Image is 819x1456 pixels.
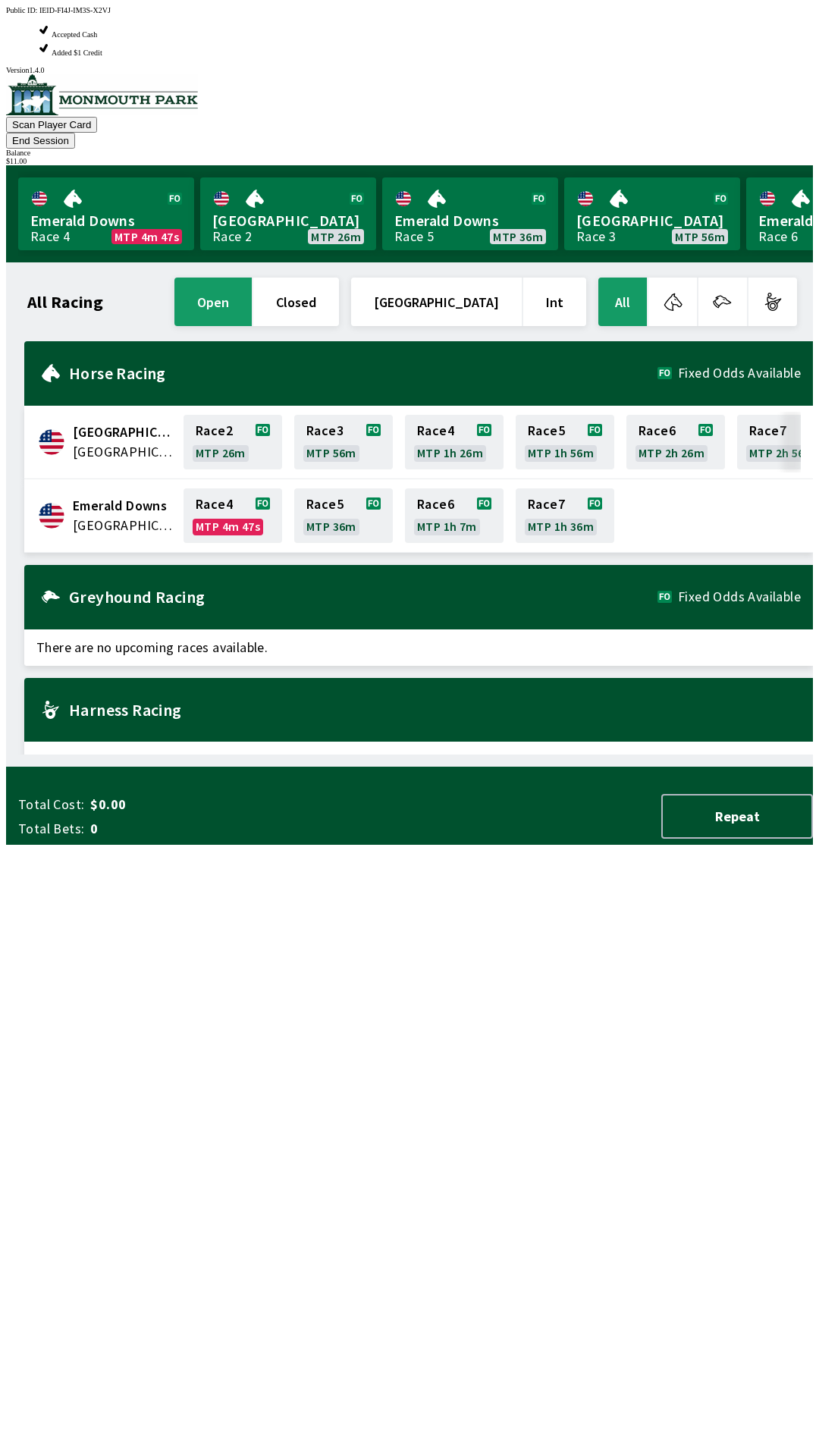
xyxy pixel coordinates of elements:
button: open [174,278,252,326]
span: MTP 1h 26m [417,447,483,459]
span: Fixed Odds Available [678,367,801,379]
a: [GEOGRAPHIC_DATA]Race 3MTP 56m [564,177,740,250]
span: MTP 56m [306,447,356,459]
span: MTP 26m [311,231,361,243]
span: Added $1 Credit [52,49,102,57]
span: Race 7 [528,498,565,510]
span: Fixed Odds Available [678,591,801,603]
span: Race 6 [417,498,454,510]
a: Race7MTP 1h 36m [516,488,614,543]
span: Emerald Downs [30,211,182,231]
span: MTP 1h 56m [528,447,594,459]
span: [GEOGRAPHIC_DATA] [212,211,364,231]
a: Race6MTP 1h 7m [405,488,504,543]
a: [GEOGRAPHIC_DATA]Race 2MTP 26m [200,177,376,250]
button: [GEOGRAPHIC_DATA] [351,278,522,326]
button: All [598,278,647,326]
span: Race 3 [306,425,344,437]
span: Repeat [675,808,799,825]
div: Race 2 [212,231,252,243]
span: MTP 2h 26m [639,447,704,459]
span: Race 4 [196,498,233,510]
button: End Session [6,133,75,149]
span: MTP 2h 56m [749,447,815,459]
span: Total Cost: [18,795,84,814]
span: MTP 36m [493,231,543,243]
span: MTP 4m 47s [115,231,179,243]
span: There are no upcoming races available. [24,629,813,666]
div: Balance [6,149,813,157]
span: Accepted Cash [52,30,97,39]
span: MTP 1h 36m [528,520,594,532]
span: IEID-FI4J-IM3S-X2VJ [39,6,111,14]
a: Race2MTP 26m [184,415,282,469]
a: Race6MTP 2h 26m [626,415,725,469]
div: Race 5 [394,231,434,243]
img: venue logo [6,74,198,115]
div: $ 11.00 [6,157,813,165]
button: Repeat [661,794,813,839]
span: MTP 26m [196,447,246,459]
span: [GEOGRAPHIC_DATA] [576,211,728,231]
a: Race4MTP 4m 47s [184,488,282,543]
a: Emerald DownsRace 5MTP 36m [382,177,558,250]
span: Race 4 [417,425,454,437]
span: MTP 56m [675,231,725,243]
button: Scan Player Card [6,117,97,133]
button: Int [523,278,586,326]
button: closed [253,278,339,326]
span: Race 5 [306,498,344,510]
span: MTP 1h 7m [417,520,477,532]
div: Version 1.4.0 [6,66,813,74]
h1: All Racing [27,296,103,308]
span: United States [73,516,174,535]
a: Race4MTP 1h 26m [405,415,504,469]
div: Race 6 [758,231,798,243]
span: MTP 4m 47s [196,520,260,532]
span: Race 2 [196,425,233,437]
span: $0.00 [90,795,329,814]
div: Public ID: [6,6,813,14]
a: Race5MTP 36m [294,488,393,543]
span: There are no upcoming races available. [24,742,813,778]
span: Emerald Downs [73,496,174,516]
span: Canterbury Park [73,422,174,442]
span: Race 5 [528,425,565,437]
span: United States [73,442,174,462]
a: Race3MTP 56m [294,415,393,469]
div: Race 4 [30,231,70,243]
span: 0 [90,820,329,838]
span: Race 6 [639,425,676,437]
span: Race 7 [749,425,786,437]
span: Total Bets: [18,820,84,838]
div: Race 3 [576,231,616,243]
span: MTP 36m [306,520,356,532]
h2: Greyhound Racing [69,591,657,603]
h2: Horse Racing [69,367,657,379]
span: Emerald Downs [394,211,546,231]
h2: Harness Racing [69,704,801,716]
a: Emerald DownsRace 4MTP 4m 47s [18,177,194,250]
a: Race5MTP 1h 56m [516,415,614,469]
